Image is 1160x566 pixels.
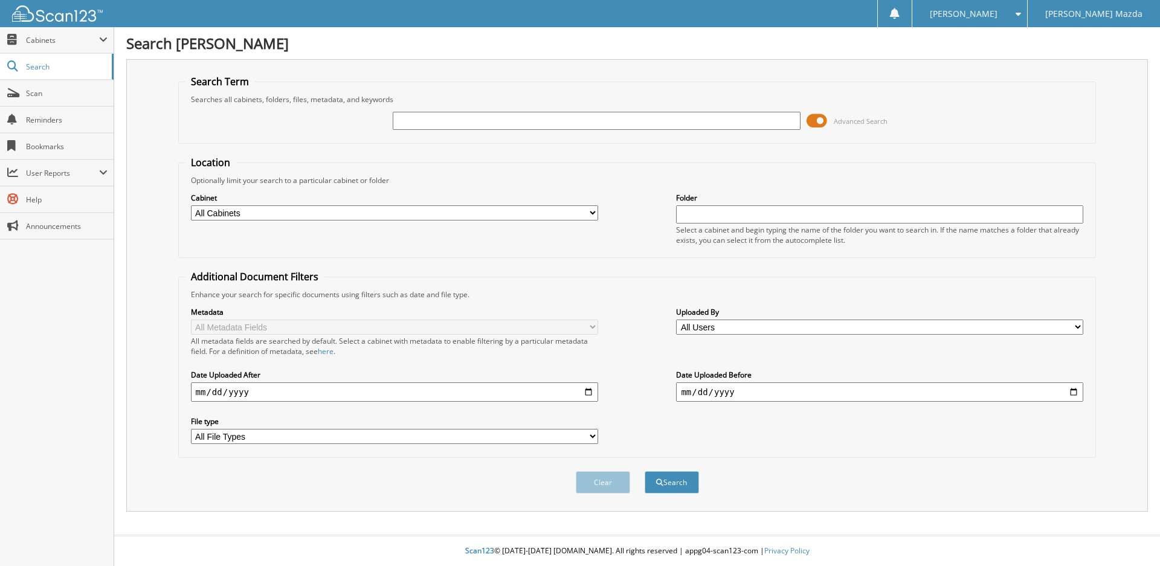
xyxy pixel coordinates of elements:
span: [PERSON_NAME] Mazda [1045,10,1142,18]
label: Cabinet [191,193,598,203]
label: Date Uploaded Before [676,370,1083,380]
img: scan123-logo-white.svg [12,5,103,22]
label: Metadata [191,307,598,317]
legend: Search Term [185,75,255,88]
span: Search [26,62,106,72]
div: Searches all cabinets, folders, files, metadata, and keywords [185,94,1090,105]
div: © [DATE]-[DATE] [DOMAIN_NAME]. All rights reserved | appg04-scan123-com | [114,536,1160,566]
label: Uploaded By [676,307,1083,317]
div: Optionally limit your search to a particular cabinet or folder [185,175,1090,185]
a: Privacy Policy [764,545,810,556]
input: start [191,382,598,402]
label: File type [191,416,598,426]
div: Enhance your search for specific documents using filters such as date and file type. [185,289,1090,300]
span: Scan [26,88,108,98]
legend: Additional Document Filters [185,270,324,283]
label: Folder [676,193,1083,203]
a: here [318,346,333,356]
span: Bookmarks [26,141,108,152]
label: Date Uploaded After [191,370,598,380]
button: Search [645,471,699,494]
span: User Reports [26,168,99,178]
input: end [676,382,1083,402]
button: Clear [576,471,630,494]
span: [PERSON_NAME] [930,10,997,18]
span: Scan123 [465,545,494,556]
div: All metadata fields are searched by default. Select a cabinet with metadata to enable filtering b... [191,336,598,356]
span: Cabinets [26,35,99,45]
h1: Search [PERSON_NAME] [126,33,1148,53]
legend: Location [185,156,236,169]
span: Advanced Search [834,117,888,126]
span: Help [26,195,108,205]
div: Select a cabinet and begin typing the name of the folder you want to search in. If the name match... [676,225,1083,245]
span: Announcements [26,221,108,231]
span: Reminders [26,115,108,125]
